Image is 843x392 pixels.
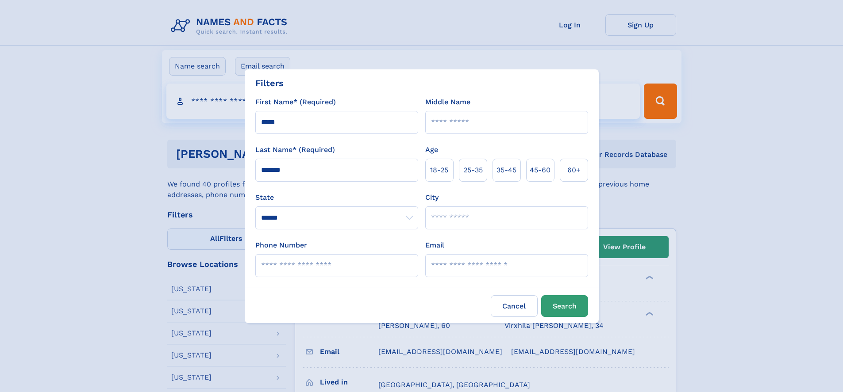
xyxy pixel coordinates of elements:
[255,192,418,203] label: State
[425,145,438,155] label: Age
[255,76,284,90] div: Filters
[430,165,448,175] span: 18‑25
[425,97,470,107] label: Middle Name
[255,240,307,251] label: Phone Number
[530,165,550,175] span: 45‑60
[567,165,581,175] span: 60+
[497,165,516,175] span: 35‑45
[541,295,588,317] button: Search
[425,240,444,251] label: Email
[255,97,336,107] label: First Name* (Required)
[255,145,335,155] label: Last Name* (Required)
[491,295,538,317] label: Cancel
[463,165,483,175] span: 25‑35
[425,192,439,203] label: City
